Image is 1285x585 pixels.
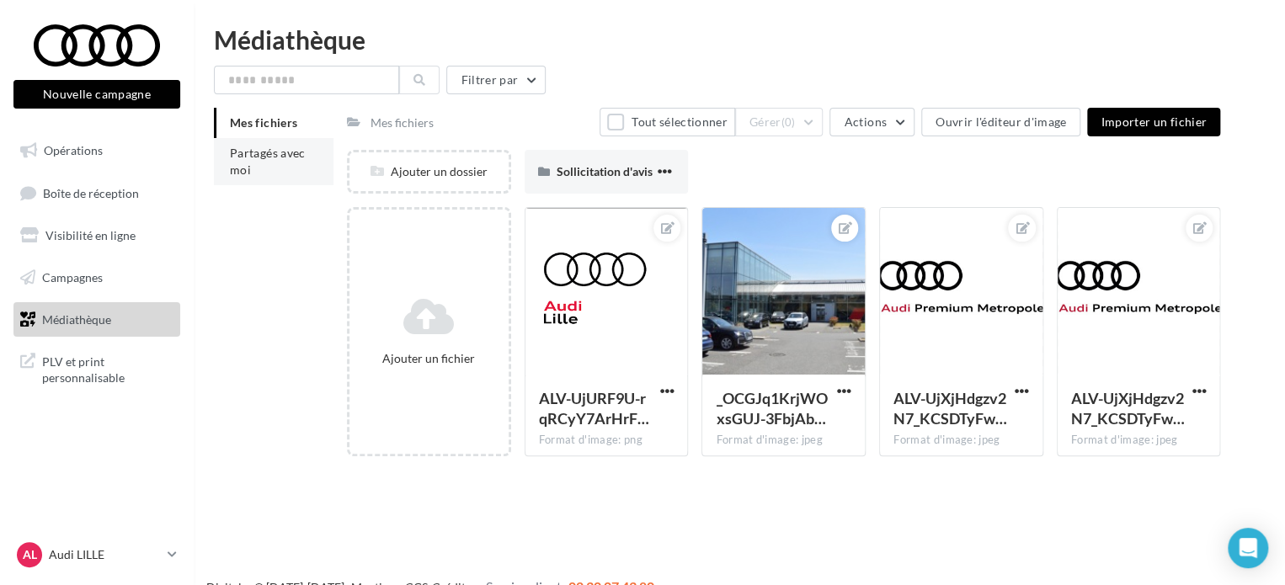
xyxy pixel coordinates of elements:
[539,389,649,428] span: ALV-UjURF9U-rqRCyY7ArHrFbgmQ2DO2bltMgvt5gKogMqIwgiqN_x0
[13,80,180,109] button: Nouvelle campagne
[42,270,103,285] span: Campagnes
[600,108,734,136] button: Tout sélectionner
[1071,389,1185,428] span: ALV-UjXjHdgzv2N7_KCSDTyFwkDSjMhN5X3qn8kGenwxjw1l-YCUFoA
[539,433,674,448] div: Format d'image: png
[446,66,546,94] button: Filtrer par
[1101,114,1207,129] span: Importer un fichier
[716,389,827,428] span: _OCGJq1KrjWOxsGUJ-3FbjAbdsbrU641ajpzxbtnPJVO_ax-F0q9rJjhGImFCRJtOCwBxMbUeDw6PgLq=s0
[10,175,184,211] a: Boîte de réception
[214,27,1265,52] div: Médiathèque
[49,546,161,563] p: Audi LILLE
[43,185,139,199] span: Boîte de réception
[829,108,914,136] button: Actions
[44,143,103,157] span: Opérations
[1228,528,1268,568] div: Open Intercom Messenger
[45,228,136,242] span: Visibilité en ligne
[23,546,37,563] span: AL
[716,433,851,448] div: Format d'image: jpeg
[893,389,1007,428] span: ALV-UjXjHdgzv2N7_KCSDTyFwkDSjMhN5X3qn8kGenwxjw1l-YCUFoA
[893,433,1029,448] div: Format d'image: jpeg
[349,163,509,180] div: Ajouter un dossier
[230,115,297,130] span: Mes fichiers
[921,108,1080,136] button: Ouvrir l'éditeur d'image
[371,114,434,131] div: Mes fichiers
[42,311,111,326] span: Médiathèque
[557,164,653,178] span: Sollicitation d'avis
[781,115,796,129] span: (0)
[735,108,824,136] button: Gérer(0)
[10,218,184,253] a: Visibilité en ligne
[1087,108,1220,136] button: Importer un fichier
[10,343,184,393] a: PLV et print personnalisable
[10,133,184,168] a: Opérations
[356,350,502,367] div: Ajouter un fichier
[10,260,184,295] a: Campagnes
[13,539,180,571] a: AL Audi LILLE
[42,350,173,386] span: PLV et print personnalisable
[1071,433,1207,448] div: Format d'image: jpeg
[230,146,306,177] span: Partagés avec moi
[844,114,886,129] span: Actions
[10,302,184,338] a: Médiathèque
